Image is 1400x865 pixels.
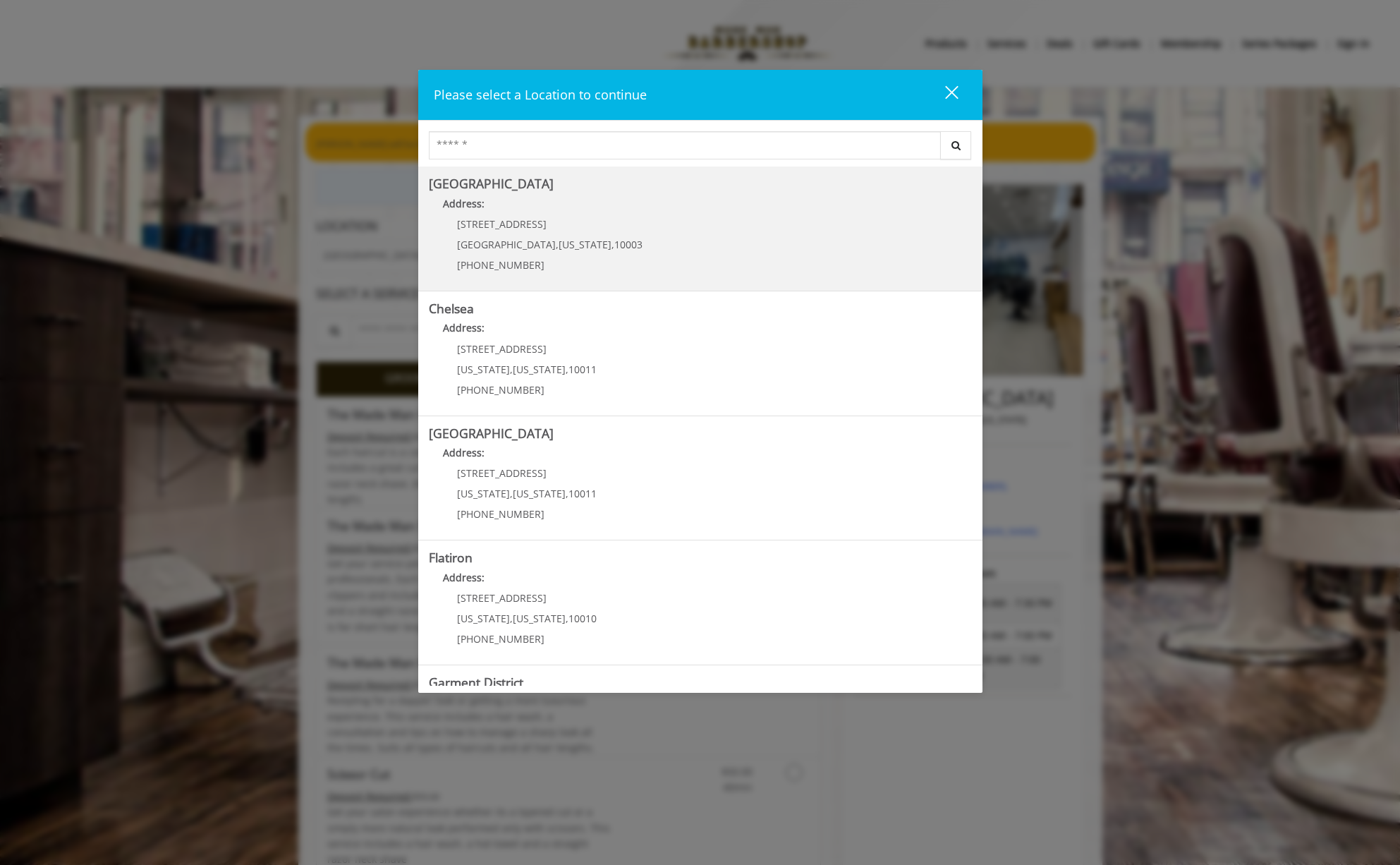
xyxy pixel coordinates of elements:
[443,571,485,584] b: Address:
[457,258,544,272] span: [PHONE_NUMBER]
[443,197,485,210] b: Address:
[457,591,547,605] span: [STREET_ADDRESS]
[559,238,611,251] span: [US_STATE]
[566,612,568,625] span: ,
[457,507,544,521] span: [PHONE_NUMBER]
[948,140,964,150] i: Search button
[457,217,547,231] span: [STREET_ADDRESS]
[457,342,547,356] span: [STREET_ADDRESS]
[614,238,643,251] span: 10003
[457,383,544,397] span: [PHONE_NUMBER]
[457,632,544,646] span: [PHONE_NUMBER]
[429,300,474,317] b: Chelsea
[929,85,957,106] div: close dialog
[457,466,547,480] span: [STREET_ADDRESS]
[513,612,566,625] span: [US_STATE]
[457,238,556,251] span: [GEOGRAPHIC_DATA]
[429,674,523,691] b: Garment District
[510,363,513,376] span: ,
[919,80,967,109] button: close dialog
[566,487,568,500] span: ,
[510,612,513,625] span: ,
[434,86,647,103] span: Please select a Location to continue
[556,238,559,251] span: ,
[429,131,972,167] div: Center Select
[457,487,510,500] span: [US_STATE]
[429,425,554,442] b: [GEOGRAPHIC_DATA]
[457,612,510,625] span: [US_STATE]
[443,446,485,459] b: Address:
[429,175,554,192] b: [GEOGRAPHIC_DATA]
[513,487,566,500] span: [US_STATE]
[457,363,510,376] span: [US_STATE]
[566,363,568,376] span: ,
[568,612,597,625] span: 10010
[510,487,513,500] span: ,
[429,131,941,159] input: Search Center
[429,549,473,566] b: Flatiron
[568,487,597,500] span: 10011
[443,321,485,334] b: Address:
[568,363,597,376] span: 10011
[611,238,614,251] span: ,
[513,363,566,376] span: [US_STATE]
